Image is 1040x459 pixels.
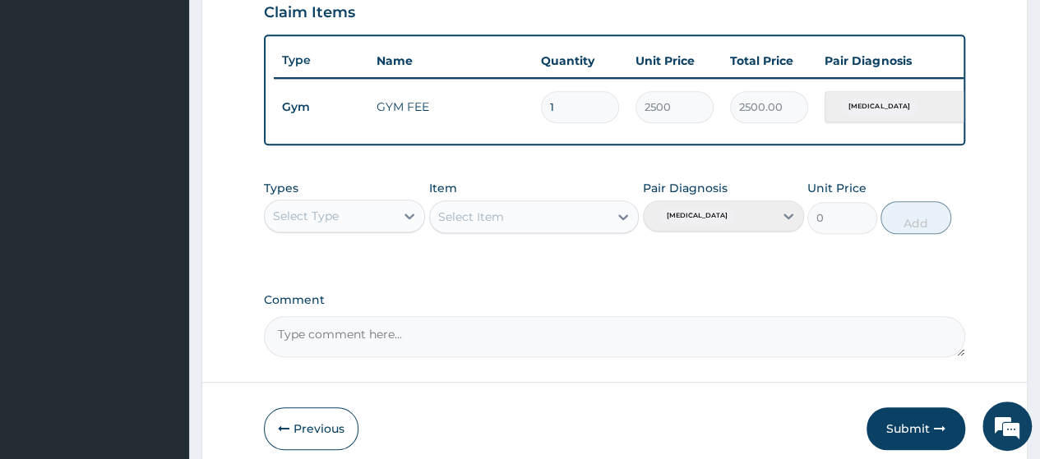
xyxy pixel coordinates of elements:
[368,44,533,77] th: Name
[816,44,997,77] th: Pair Diagnosis
[881,201,950,234] button: Add
[264,181,298,195] label: Types
[264,4,355,22] h3: Claim Items
[30,82,67,123] img: d_794563401_company_1708531726252_794563401
[8,294,313,351] textarea: Type your message and hit 'Enter'
[867,407,965,450] button: Submit
[273,208,339,224] div: Select Type
[274,45,368,76] th: Type
[722,44,816,77] th: Total Price
[86,92,276,113] div: Chat with us now
[270,8,309,48] div: Minimize live chat window
[264,407,358,450] button: Previous
[643,180,728,196] label: Pair Diagnosis
[533,44,627,77] th: Quantity
[368,90,533,123] td: GYM FEE
[264,293,965,307] label: Comment
[627,44,722,77] th: Unit Price
[95,130,227,296] span: We're online!
[807,180,867,196] label: Unit Price
[274,92,368,122] td: Gym
[429,180,457,196] label: Item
